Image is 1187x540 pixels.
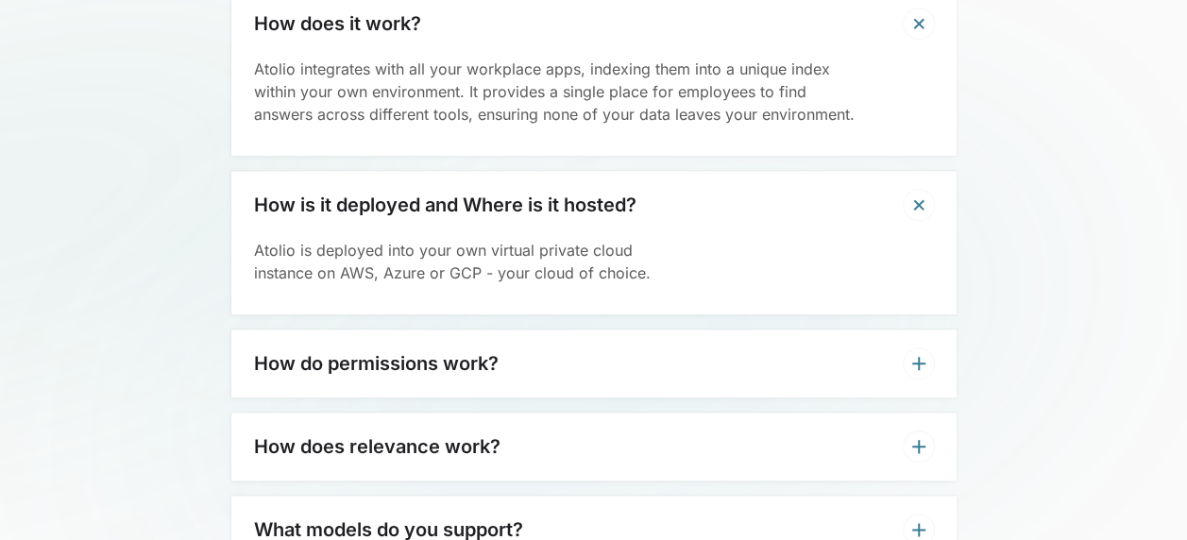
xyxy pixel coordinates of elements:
h3: How do permissions work? [254,352,499,375]
p: Atolio integrates with all your workplace apps, indexing them into a unique index within your own... [254,58,934,126]
h3: How does relevance work? [254,435,500,458]
p: Atolio is deployed into your own virtual private cloud instance on AWS, Azure or GCP - your cloud... [254,239,934,284]
h3: How does it work? [254,12,421,35]
h3: How is it deployed and Where is it hosted? [254,194,636,216]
